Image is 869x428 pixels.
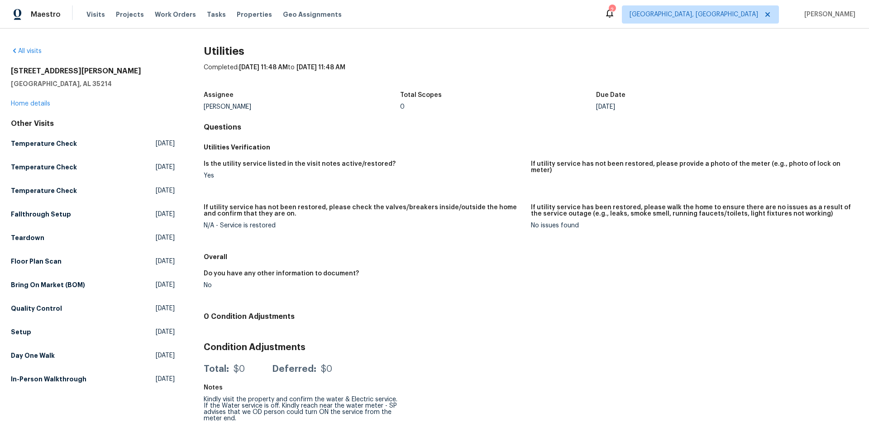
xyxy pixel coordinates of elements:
[11,119,175,128] div: Other Visits
[11,163,77,172] h5: Temperature Check
[156,327,175,337] span: [DATE]
[11,277,175,293] a: Bring On Market (BOM)[DATE]
[204,343,858,352] h3: Condition Adjustments
[11,48,42,54] a: All visits
[11,371,175,387] a: In-Person Walkthrough[DATE]
[596,104,793,110] div: [DATE]
[156,304,175,313] span: [DATE]
[11,186,77,195] h5: Temperature Check
[11,183,175,199] a: Temperature Check[DATE]
[156,233,175,242] span: [DATE]
[204,173,524,179] div: Yes
[630,10,758,19] span: [GEOGRAPHIC_DATA], [GEOGRAPHIC_DATA]
[400,104,597,110] div: 0
[11,135,175,152] a: Temperature Check[DATE]
[11,210,71,219] h5: Fallthrough Setup
[11,324,175,340] a: Setup[DATE]
[204,270,359,277] h5: Do you have any other information to document?
[11,351,55,360] h5: Day One Walk
[11,300,175,317] a: Quality Control[DATE]
[11,327,31,337] h5: Setup
[204,365,229,374] div: Total:
[204,47,858,56] h2: Utilities
[283,10,342,19] span: Geo Assignments
[156,139,175,148] span: [DATE]
[11,233,44,242] h5: Teardown
[11,280,85,289] h5: Bring On Market (BOM)
[400,92,442,98] h5: Total Scopes
[609,5,615,14] div: 2
[11,101,50,107] a: Home details
[11,375,86,384] h5: In-Person Walkthrough
[31,10,61,19] span: Maestro
[531,204,851,217] h5: If utility service has been restored, please walk the home to ensure there are no issues as a res...
[11,304,62,313] h5: Quality Control
[11,206,175,222] a: Fallthrough Setup[DATE]
[86,10,105,19] span: Visits
[116,10,144,19] span: Projects
[204,282,524,289] div: No
[156,163,175,172] span: [DATE]
[11,139,77,148] h5: Temperature Check
[204,222,524,229] div: N/A - Service is restored
[11,347,175,364] a: Day One Walk[DATE]
[272,365,316,374] div: Deferred:
[11,159,175,175] a: Temperature Check[DATE]
[321,365,332,374] div: $0
[11,253,175,269] a: Floor Plan Scan[DATE]
[11,230,175,246] a: Teardown[DATE]
[204,396,400,422] div: Kindly visit the property and confirm the water & Electric service. If the Water service is off. ...
[204,312,858,321] h4: 0 Condition Adjustments
[156,280,175,289] span: [DATE]
[156,257,175,266] span: [DATE]
[204,204,524,217] h5: If utility service has not been restored, please check the valves/breakers inside/outside the hom...
[11,257,62,266] h5: Floor Plan Scan
[531,161,851,173] h5: If utility service has not been restored, please provide a photo of the meter (e.g., photo of loc...
[239,64,288,71] span: [DATE] 11:48 AM
[155,10,196,19] span: Work Orders
[204,161,396,167] h5: Is the utility service listed in the visit notes active/restored?
[11,67,175,76] h2: [STREET_ADDRESS][PERSON_NAME]
[204,92,234,98] h5: Assignee
[531,222,851,229] div: No issues found
[204,252,858,261] h5: Overall
[156,210,175,219] span: [DATE]
[296,64,345,71] span: [DATE] 11:48 AM
[204,385,223,391] h5: Notes
[204,104,400,110] div: [PERSON_NAME]
[204,143,858,152] h5: Utilities Verification
[207,11,226,18] span: Tasks
[156,186,175,195] span: [DATE]
[596,92,625,98] h5: Due Date
[156,351,175,360] span: [DATE]
[11,79,175,88] h5: [GEOGRAPHIC_DATA], AL 35214
[237,10,272,19] span: Properties
[801,10,855,19] span: [PERSON_NAME]
[156,375,175,384] span: [DATE]
[204,63,858,87] div: Completed: to
[204,123,858,132] h4: Questions
[234,365,245,374] div: $0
